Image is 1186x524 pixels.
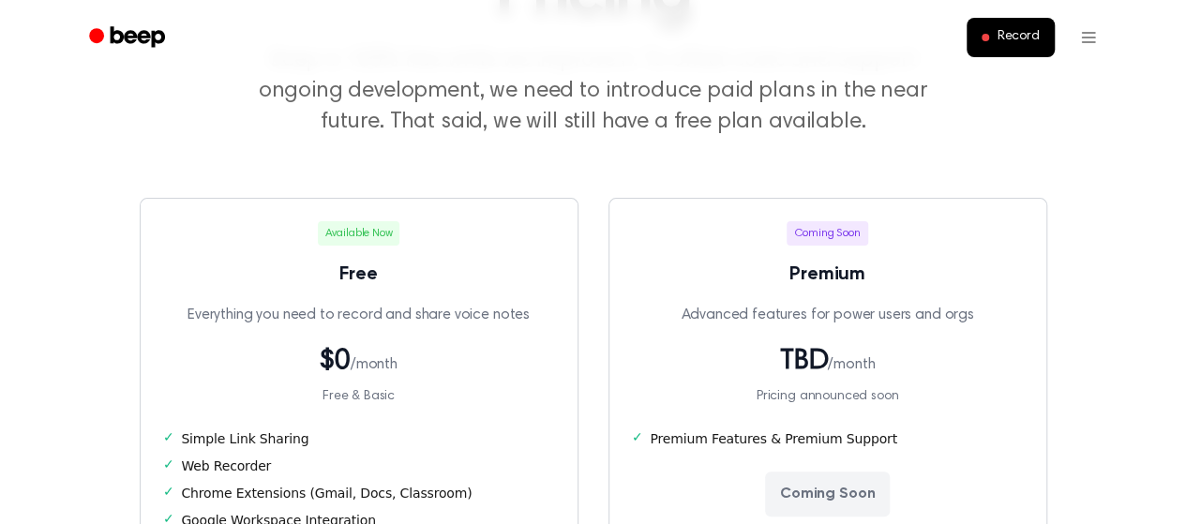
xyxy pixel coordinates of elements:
[163,429,174,449] span: ✓
[163,387,555,407] p: Free & Basic
[76,20,182,56] a: Beep
[163,304,555,326] p: Everything you need to record and share voice notes
[163,429,555,449] li: Simple Link Sharing
[967,18,1054,57] button: Record
[1066,15,1111,60] button: Open menu
[632,304,1024,326] p: Advanced features for power users and orgs
[828,357,875,372] span: /month
[632,387,1024,407] p: Pricing announced soon
[163,457,555,476] li: Web Recorder
[163,484,555,503] li: Chrome Extensions (Gmail, Docs, Classroom)
[780,348,829,376] span: TBD
[320,348,351,376] span: $0
[163,261,555,289] h3: Free
[163,484,174,503] span: ✓
[632,429,1024,449] li: Premium Features & Premium Support
[351,357,398,372] span: /month
[233,45,953,138] p: Beep is 100% free while we improve it. To offset costs and support ongoing development, we need t...
[997,29,1039,46] span: Record
[765,472,890,517] button: Coming Soon
[163,457,174,476] span: ✓
[632,261,1024,289] h3: Premium
[787,221,867,246] span: Coming Soon
[632,429,643,449] span: ✓
[318,221,400,246] span: Available Now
